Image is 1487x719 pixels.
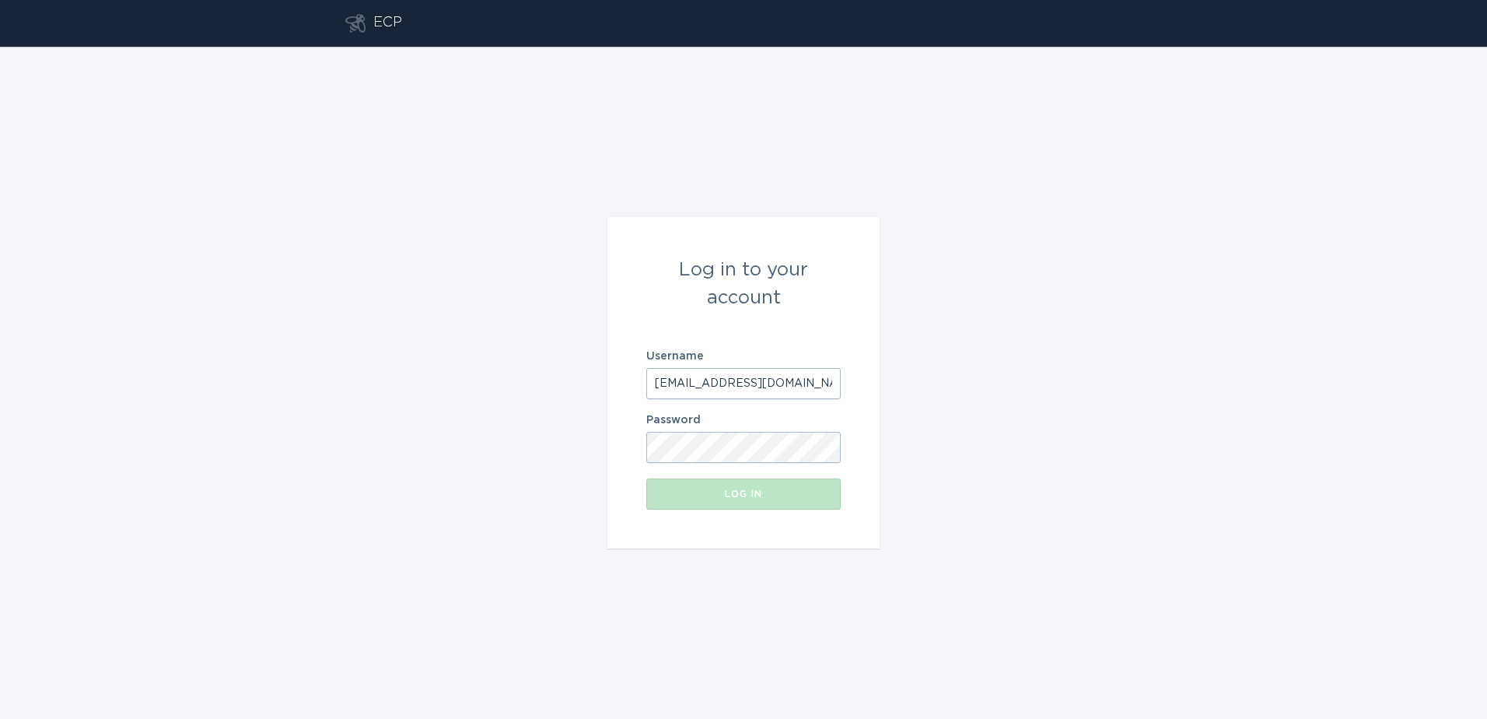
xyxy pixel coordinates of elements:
div: Log in to your account [646,256,841,312]
div: ECP [373,14,402,33]
div: Log in [654,489,833,499]
button: Go to dashboard [345,14,366,33]
label: Username [646,351,841,362]
label: Password [646,415,841,426]
button: Log in [646,479,841,510]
